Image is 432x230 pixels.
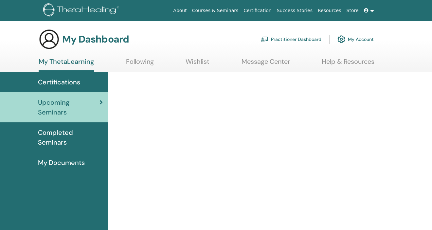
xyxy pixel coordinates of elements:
[315,5,344,17] a: Resources
[38,97,99,117] span: Upcoming Seminars
[186,58,209,70] a: Wishlist
[126,58,154,70] a: Following
[241,5,274,17] a: Certification
[171,5,189,17] a: About
[39,29,60,50] img: generic-user-icon.jpg
[39,58,94,72] a: My ThetaLearning
[337,32,374,46] a: My Account
[38,158,85,168] span: My Documents
[38,128,103,147] span: Completed Seminars
[274,5,315,17] a: Success Stories
[344,5,361,17] a: Store
[62,33,129,45] h3: My Dashboard
[38,77,80,87] span: Certifications
[261,36,268,42] img: chalkboard-teacher.svg
[189,5,241,17] a: Courses & Seminars
[242,58,290,70] a: Message Center
[261,32,321,46] a: Practitioner Dashboard
[43,3,121,18] img: logo.png
[322,58,374,70] a: Help & Resources
[337,34,345,45] img: cog.svg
